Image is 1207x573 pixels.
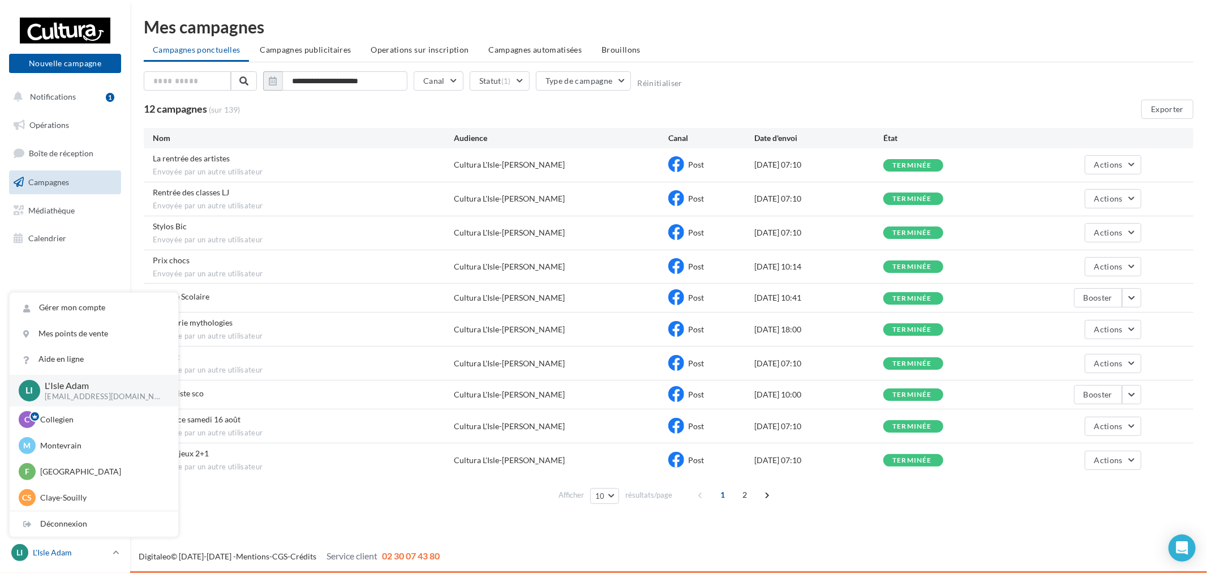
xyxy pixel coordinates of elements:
span: résultats/page [625,490,672,501]
span: Prix chocs [153,255,190,265]
div: Déconnexion [10,511,178,537]
span: Envoyée par un autre utilisateur [153,331,454,341]
p: Montevrain [40,440,165,451]
span: Service client [327,550,377,561]
div: Cultura L'Isle-[PERSON_NAME] [454,455,565,466]
div: Cultura L'Isle-[PERSON_NAME] [454,227,565,238]
div: [DATE] 07:10 [754,159,883,170]
div: [DATE] 10:14 [754,261,883,272]
div: Cultura L'Isle-[PERSON_NAME] [454,159,565,170]
a: Campagnes [7,170,123,194]
button: Notifications 1 [7,85,119,109]
div: [DATE] 07:10 [754,358,883,369]
p: L'Isle Adam [45,379,160,392]
div: terminée [892,423,932,430]
span: Envoyée par un autre utilisateur [153,269,454,279]
div: [DATE] 07:10 [754,421,883,432]
div: [DATE] 07:10 [754,193,883,204]
span: Post [688,293,704,302]
div: terminée [892,229,932,237]
a: Calendrier [7,226,123,250]
span: Afficher [559,490,584,501]
div: Mes campagnes [144,18,1193,35]
div: Cultura L'Isle-[PERSON_NAME] [454,292,565,303]
span: Banque Scolaire [153,292,209,301]
span: Actions [1094,262,1123,271]
div: terminée [892,263,932,271]
span: Envoyée par un autre utilisateur [153,201,454,211]
a: Mentions [236,551,269,561]
span: C [25,414,30,425]
p: [GEOGRAPHIC_DATA] [40,466,165,477]
div: État [883,132,1012,144]
span: Post [688,421,704,431]
a: Mes points de vente [10,321,178,347]
a: Crédits [290,551,316,561]
div: [DATE] 18:00 [754,324,883,335]
span: Post [688,358,704,368]
span: Actions [1094,358,1123,368]
a: Gérer mon compte [10,295,178,320]
span: Actions [1094,160,1123,169]
div: Cultura L'Isle-[PERSON_NAME] [454,421,565,432]
div: Cultura L'Isle-[PERSON_NAME] [454,389,565,400]
div: terminée [892,457,932,464]
span: Promo jeux 2+1 [153,448,209,458]
button: Actions [1085,417,1141,436]
div: [DATE] 07:10 [754,227,883,238]
span: 10 [595,491,605,501]
span: Post [688,262,704,271]
span: Dédicace samedi 16 août [153,414,240,424]
button: Booster [1074,288,1122,307]
button: Actions [1085,155,1141,174]
span: Campagnes publicitaires [260,45,351,54]
div: terminée [892,162,932,169]
p: Claye-Souilly [40,492,165,503]
a: Opérations [7,113,123,137]
span: Operations sur inscription [371,45,469,54]
span: Post [688,194,704,203]
span: Boîte de réception [29,148,93,158]
span: LI [26,384,33,397]
span: Notifications [30,92,76,101]
span: Envoyée par un autre utilisateur [153,428,454,438]
p: [EMAIL_ADDRESS][DOMAIN_NAME] [45,392,160,402]
span: Actions [1094,421,1123,431]
a: Digitaleo [139,551,171,561]
span: Envoyée par un autre utilisateur [153,365,454,375]
button: Nouvelle campagne [9,54,121,73]
button: Actions [1085,451,1141,470]
div: Nom [153,132,454,144]
span: 2 [736,486,754,504]
button: Actions [1085,354,1141,373]
span: Campagnes automatisées [489,45,582,54]
span: Post [688,228,704,237]
div: Cultura L'Isle-[PERSON_NAME] [454,358,565,369]
span: 12 campagnes [144,102,207,115]
div: 1 [106,93,114,102]
span: 02 30 07 43 80 [382,550,440,561]
div: terminée [892,391,932,399]
span: (sur 139) [209,104,240,116]
span: Post [688,390,704,399]
span: Envoyée par un autre utilisateur [153,462,454,472]
span: Actions [1094,324,1123,334]
span: Rentrée des classes LJ [153,187,229,197]
div: terminée [892,326,932,333]
p: L'Isle Adam [33,547,108,558]
div: terminée [892,295,932,302]
button: Actions [1085,320,1141,339]
div: Open Intercom Messenger [1169,534,1196,562]
span: Post [688,455,704,465]
span: Post [688,324,704,334]
span: (1) [501,76,511,85]
span: Billetterie mythologies [153,318,233,327]
span: Envoyée par un autre utilisateur [153,167,454,177]
button: Booster [1074,385,1122,404]
span: F [25,466,29,477]
div: terminée [892,360,932,367]
div: [DATE] 10:00 [754,389,883,400]
button: Type de campagne [536,71,632,91]
button: Actions [1085,257,1141,276]
span: Calendrier [28,233,66,243]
